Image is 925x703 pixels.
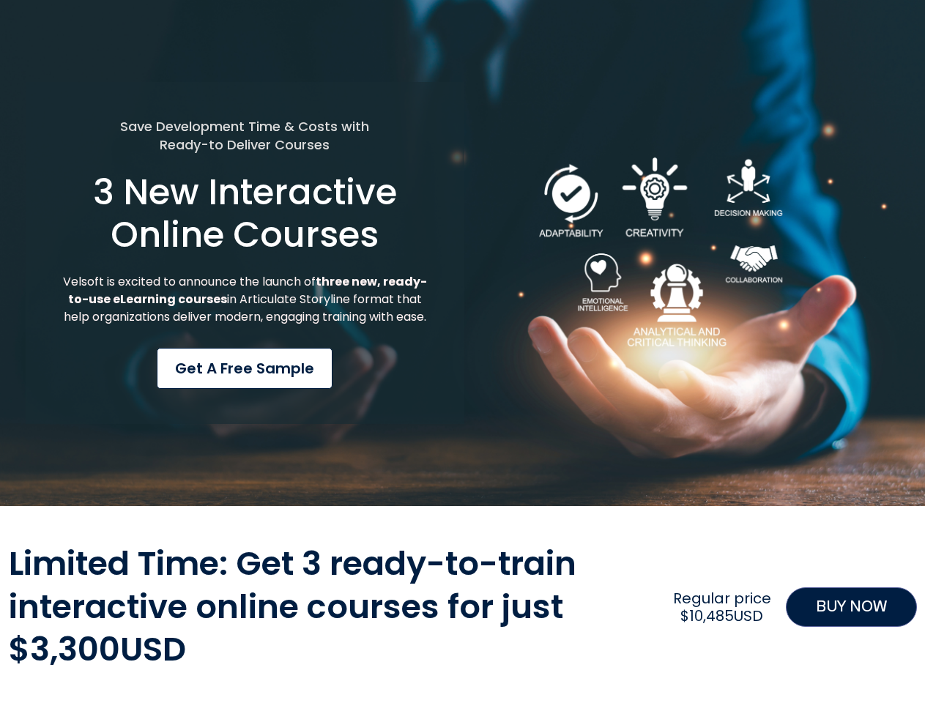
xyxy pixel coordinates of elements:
p: Velsoft is excited to announce the launch of in Articulate Storyline format that help organizatio... [61,273,429,326]
span: BUY NOW [816,595,887,619]
strong: three new, ready-to-use eLearning courses [68,273,427,308]
h2: Limited Time: Get 3 ready-to-train interactive online courses for just $3,300USD [9,543,659,672]
a: Get a Free Sample [157,348,333,389]
h5: Save Development Time & Costs with Ready-to Deliver Courses [61,117,429,154]
span: Get a Free Sample [175,357,314,379]
a: BUY NOW [786,587,917,627]
h1: 3 New Interactive Online Courses [61,171,429,256]
h2: Regular price $10,485USD [666,589,778,625]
